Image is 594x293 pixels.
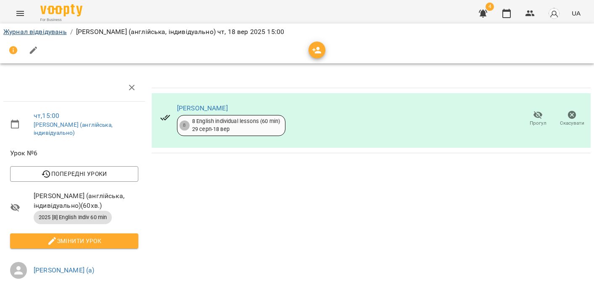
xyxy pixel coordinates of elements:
span: Змінити урок [17,236,132,246]
span: 2025 [8] English Indiv 60 min [34,214,112,221]
span: Скасувати [560,120,584,127]
button: UA [568,5,584,21]
div: 8 [180,120,190,131]
div: 8 English individual lessons (60 min) 29 серп - 18 вер [192,118,280,133]
a: [PERSON_NAME] [177,104,228,112]
img: Voopty Logo [40,4,82,16]
span: Попередні уроки [17,169,132,179]
span: For Business [40,17,82,23]
img: avatar_s.png [548,8,560,19]
a: Журнал відвідувань [3,28,67,36]
button: Menu [10,3,30,24]
li: / [70,27,73,37]
button: Скасувати [555,107,589,131]
span: UA [572,9,581,18]
a: [PERSON_NAME] (а) [34,266,95,274]
span: Урок №6 [10,148,138,158]
p: [PERSON_NAME] (англійська, індивідуально) чт, 18 вер 2025 15:00 [76,27,284,37]
a: чт , 15:00 [34,112,59,120]
button: Попередні уроки [10,166,138,181]
span: Прогул [530,120,546,127]
a: [PERSON_NAME] (англійська, індивідуально) [34,121,113,136]
span: 4 [486,3,494,11]
span: [PERSON_NAME] (англійська, індивідуально) ( 60 хв. ) [34,191,138,211]
button: Змінити урок [10,233,138,249]
button: Прогул [521,107,555,131]
nav: breadcrumb [3,27,591,37]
